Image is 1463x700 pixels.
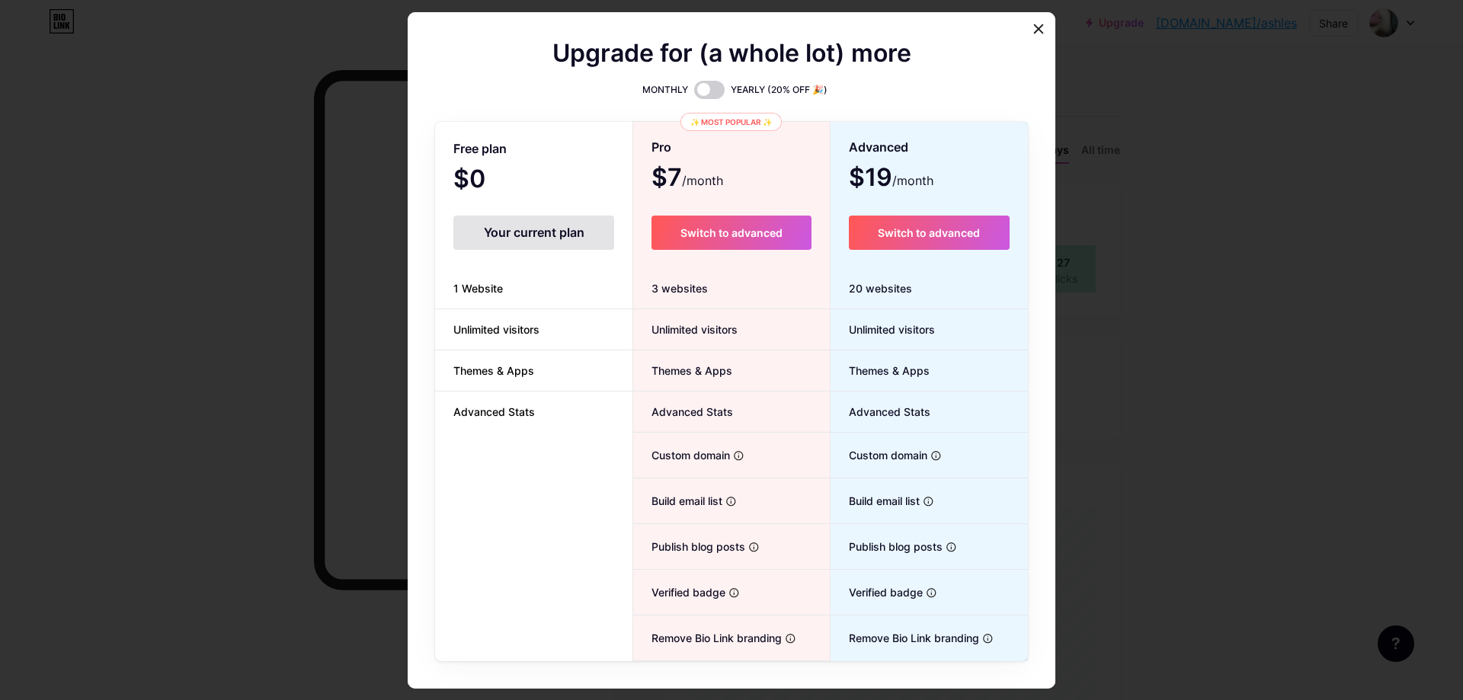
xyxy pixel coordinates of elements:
[680,226,783,239] span: Switch to advanced
[831,321,935,337] span: Unlimited visitors
[435,363,552,379] span: Themes & Apps
[435,404,553,420] span: Advanced Stats
[831,404,930,420] span: Advanced Stats
[633,321,738,337] span: Unlimited visitors
[849,134,908,161] span: Advanced
[633,447,730,463] span: Custom domain
[633,268,829,309] div: 3 websites
[651,134,671,161] span: Pro
[680,113,782,131] div: ✨ Most popular ✨
[831,539,943,555] span: Publish blog posts
[453,136,507,162] span: Free plan
[633,584,725,600] span: Verified badge
[731,82,828,97] span: YEARLY (20% OFF 🎉)
[831,363,930,379] span: Themes & Apps
[453,170,527,191] span: $0
[831,268,1028,309] div: 20 websites
[831,493,920,509] span: Build email list
[633,493,722,509] span: Build email list
[633,363,732,379] span: Themes & Apps
[892,171,933,190] span: /month
[831,584,923,600] span: Verified badge
[651,168,723,190] span: $7
[849,168,933,190] span: $19
[435,321,558,337] span: Unlimited visitors
[435,280,521,296] span: 1 Website
[453,216,614,250] div: Your current plan
[642,82,688,97] span: MONTHLY
[849,216,1010,250] button: Switch to advanced
[633,630,782,646] span: Remove Bio Link branding
[552,44,911,62] span: Upgrade for (a whole lot) more
[633,404,733,420] span: Advanced Stats
[831,447,927,463] span: Custom domain
[878,226,980,239] span: Switch to advanced
[651,216,811,250] button: Switch to advanced
[831,630,979,646] span: Remove Bio Link branding
[633,539,745,555] span: Publish blog posts
[682,171,723,190] span: /month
